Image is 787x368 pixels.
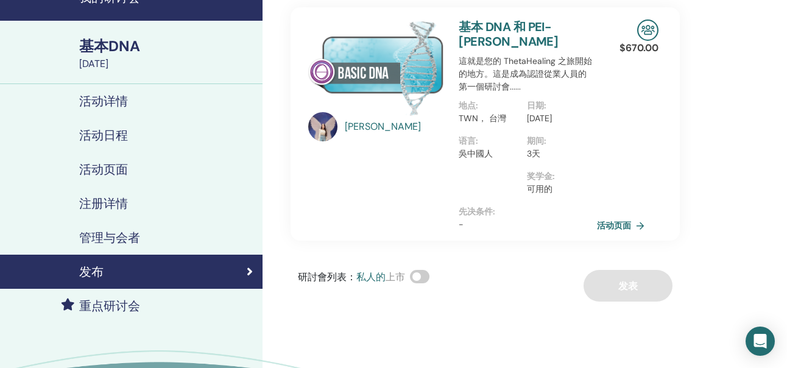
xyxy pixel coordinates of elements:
[459,112,520,125] p: TWN， 台灣
[79,57,255,71] div: [DATE]
[459,19,558,49] a: 基本 DNA 和 PEI-[PERSON_NAME]
[597,216,649,235] a: 活动页面
[459,99,520,112] p: 地点 :
[637,19,658,41] img: In-Person Seminar
[79,128,128,143] h4: 活动日程
[626,41,658,54] font: 670.00
[308,112,337,141] img: default.jpg
[459,55,595,93] p: 這就是您的 ThetaHealing 之旅開始的地方。這是成為認證從業人員的第一個研討會......
[345,119,447,134] a: [PERSON_NAME]
[298,271,356,283] span: 研討會列表：
[527,99,588,112] p: 日期 :
[308,19,445,116] img: Basic DNA
[459,135,520,147] p: 语言 :
[79,36,255,57] div: 基本DNA
[619,41,658,55] p: $
[459,205,595,218] p: 先决条件 :
[459,218,595,231] p: -
[459,147,520,160] p: 吳中國人
[79,299,140,313] h4: 重点研讨会
[79,230,140,245] h4: 管理与会者
[527,147,588,160] p: 3天
[79,162,128,177] h4: 活动页面
[527,183,588,196] p: 可用的
[527,135,588,147] p: 期间 :
[527,112,588,125] p: [DATE]
[527,170,588,183] p: 奖学金 :
[386,271,405,283] span: 上市
[746,327,775,356] div: 打開對講信使
[356,271,386,283] span: 私人的
[79,196,128,211] h4: 注册详情
[72,36,263,71] a: 基本DNA[DATE]
[79,264,104,279] h4: 发布
[79,94,128,108] h4: 活动详情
